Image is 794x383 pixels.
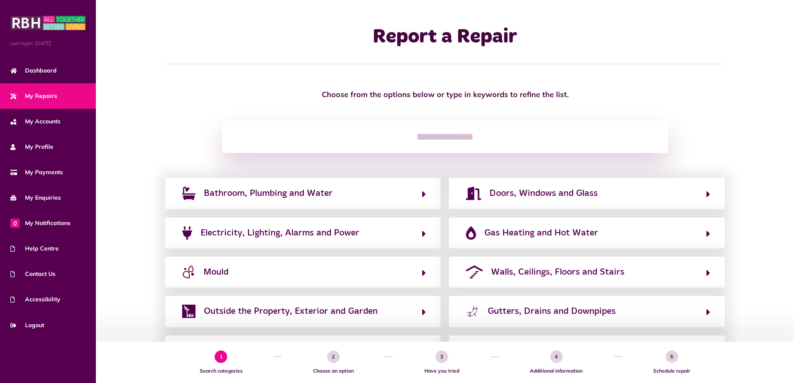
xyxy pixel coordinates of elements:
img: leaking-pipe.png [466,305,479,318]
span: My Accounts [10,117,60,126]
span: Walls, Ceilings, Floors and Stairs [491,265,624,279]
span: 3 [436,350,448,363]
span: My Profile [10,143,53,151]
span: Gas Heating and Hot Water [484,226,598,240]
img: plug-solid-purple.png [182,226,192,240]
span: Additional information [503,367,610,375]
strong: Choose from the options below or type in keywords to refine the list. [322,90,569,99]
button: Electricity, Lighting, Alarms and Power [180,226,426,240]
span: Bathroom, Plumbing and Water [204,187,333,200]
span: Accessibility [10,295,60,304]
button: Doors, Windows and Glass [463,186,710,200]
span: Search categories [173,367,269,375]
span: Choose an option [286,367,381,375]
span: Mould [203,265,228,279]
span: Have you tried [397,367,486,375]
img: roof-stairs-purple.png [466,265,483,279]
img: MyRBH [10,15,85,31]
button: Gutters, Drains and Downpipes [463,304,710,318]
span: 2 [327,350,340,363]
span: Electricity, Lighting, Alarms and Power [200,226,359,240]
img: bath.png [182,187,195,200]
img: mould-icon.jpg [182,265,195,279]
span: My Payments [10,168,63,177]
span: Contact Us [10,270,55,278]
span: Gutters, Drains and Downpipes [488,305,616,318]
span: 1 [215,350,227,363]
span: Logout [10,321,44,330]
span: 5 [666,350,678,363]
span: My Enquiries [10,193,61,202]
span: Schedule repair [626,367,717,375]
span: Dashboard [10,66,57,75]
h1: Report a Repair [279,25,611,49]
img: fire-flame-simple-solid-purple.png [466,226,476,240]
button: Outside the Property, Exterior and Garden [180,304,426,318]
span: Outside the Property, Exterior and Garden [204,305,378,318]
span: My Repairs [10,92,57,100]
span: My Notifications [10,219,70,228]
button: Bathroom, Plumbing and Water [180,186,426,200]
span: Help Centre [10,244,59,253]
img: door-open-solid-purple.png [466,187,481,200]
img: external.png [182,305,195,318]
span: 4 [550,350,563,363]
button: Mould [180,265,426,279]
button: Gas Heating and Hot Water [463,226,710,240]
span: 0 [10,218,20,228]
button: Walls, Ceilings, Floors and Stairs [463,265,710,279]
span: Last login: [DATE] [10,40,85,47]
span: Doors, Windows and Glass [489,187,598,200]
